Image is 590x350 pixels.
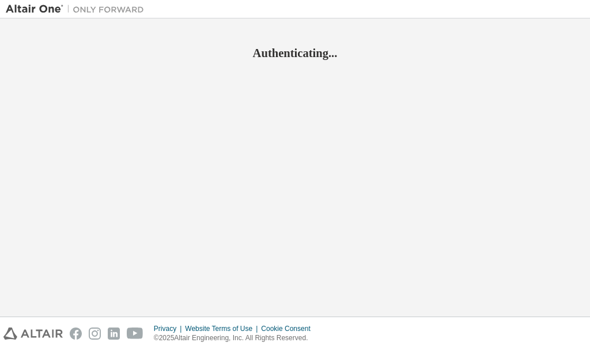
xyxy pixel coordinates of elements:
div: Website Terms of Use [185,324,261,333]
div: Privacy [154,324,185,333]
div: Cookie Consent [261,324,317,333]
img: altair_logo.svg [3,328,63,340]
img: Altair One [6,3,150,15]
img: linkedin.svg [108,328,120,340]
p: © 2025 Altair Engineering, Inc. All Rights Reserved. [154,333,317,343]
h2: Authenticating... [6,46,584,61]
img: instagram.svg [89,328,101,340]
img: youtube.svg [127,328,143,340]
img: facebook.svg [70,328,82,340]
